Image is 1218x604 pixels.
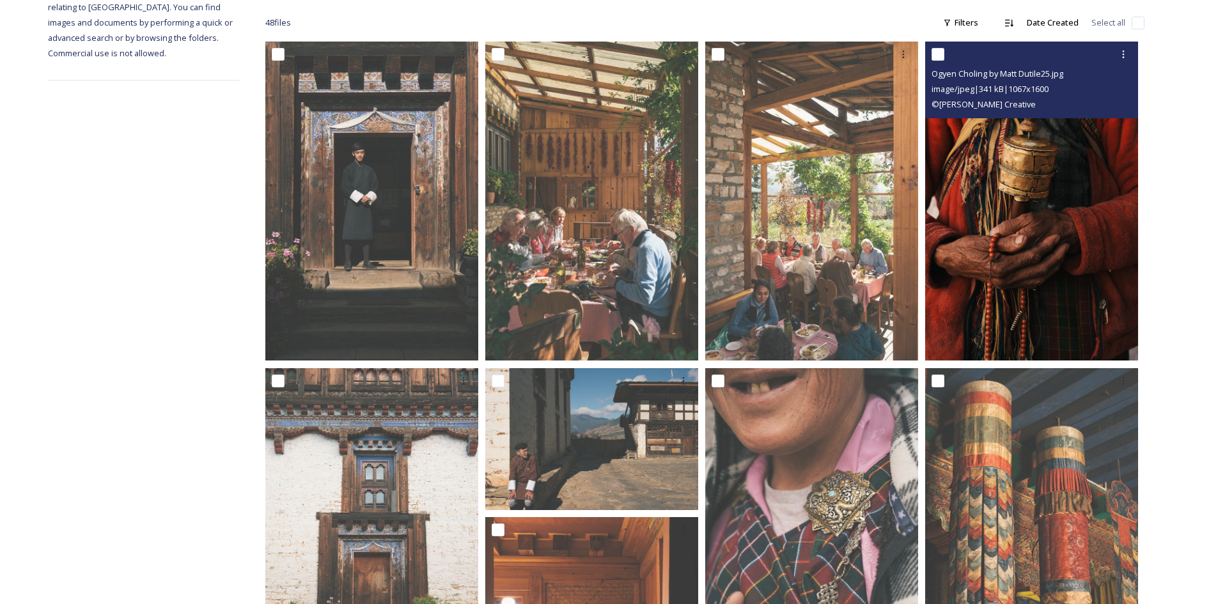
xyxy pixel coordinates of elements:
[932,68,1063,79] span: Ogyen Choling by Matt Dutile25.jpg
[485,42,698,360] img: Ogyen Choling by Matt Dutile17.jpg
[265,17,291,29] span: 48 file s
[925,42,1138,360] img: Ogyen Choling by Matt Dutile25.jpg
[265,42,478,360] img: Ogyen Choling by Matt Dutile22.jpg
[932,83,1049,95] span: image/jpeg | 341 kB | 1067 x 1600
[1020,10,1085,35] div: Date Created
[485,368,698,509] img: Ogyen Choling by Matt Dutile29.jpg
[937,10,985,35] div: Filters
[705,42,918,360] img: Ogyen Choling by Matt Dutile16.jpg
[932,98,1036,110] span: © [PERSON_NAME] Creative
[1091,17,1125,29] span: Select all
